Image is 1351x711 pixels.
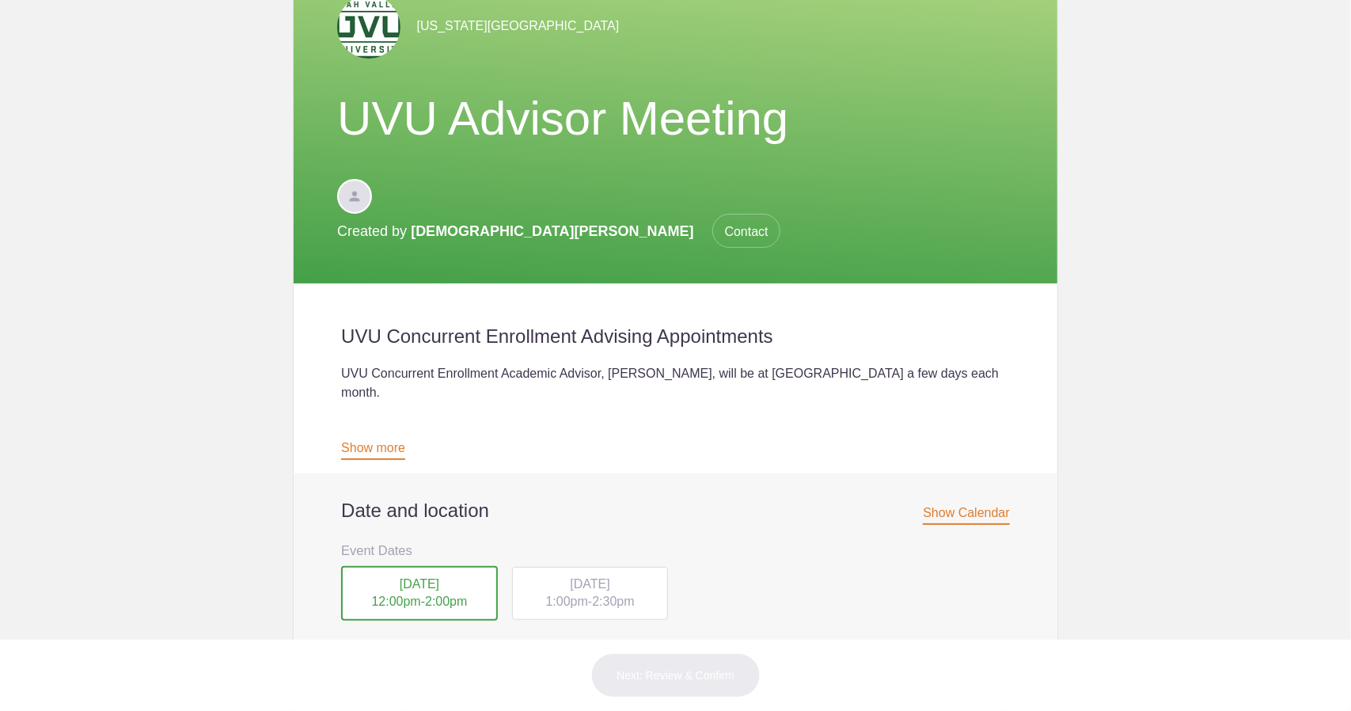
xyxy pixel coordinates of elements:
span: 1:00pm [546,595,588,608]
p: Created by [337,214,780,249]
img: Davatar [337,179,372,214]
button: [DATE] 12:00pm-2:00pm [340,565,499,622]
div: UVU Concurrent Enrollment Academic Advisor, [PERSON_NAME], will be at [GEOGRAPHIC_DATA] a few day... [341,364,1010,478]
span: Contact [712,214,780,248]
span: 2:00pm [425,595,467,608]
button: Next: Review & Confirm [590,653,761,698]
span: [DATE] [570,577,609,591]
div: - [512,567,669,621]
button: [DATE] 1:00pm-2:30pm [511,566,670,622]
span: [DATE] [400,577,439,591]
span: [DEMOGRAPHIC_DATA][PERSON_NAME] [411,223,693,239]
a: Show more [341,441,405,460]
div: - [341,566,498,622]
h2: Date and location [341,499,1010,523]
span: Show Calendar [923,506,1009,525]
h2: UVU Concurrent Enrollment Advising Appointments [341,325,1010,348]
h1: UVU Advisor Meeting [337,90,1014,147]
span: 12:00pm [372,595,421,608]
span: 2:30pm [592,595,634,608]
h3: Event Dates [341,538,1010,562]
